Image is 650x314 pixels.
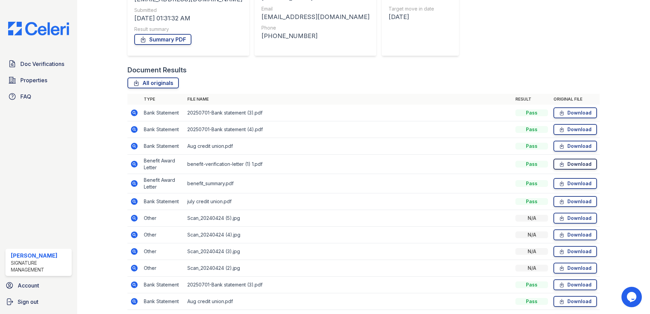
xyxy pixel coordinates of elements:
[141,121,185,138] td: Bank Statement
[621,287,643,307] iframe: chat widget
[389,12,452,22] div: [DATE]
[515,109,548,116] div: Pass
[20,92,31,101] span: FAQ
[185,94,513,105] th: File name
[3,22,74,35] img: CE_Logo_Blue-a8612792a0a2168367f1c8372b55b34899dd931a85d93a1a3d3e32e68fde9ad4.png
[553,124,597,135] a: Download
[18,298,38,306] span: Sign out
[261,31,370,41] div: [PHONE_NUMBER]
[261,12,370,22] div: [EMAIL_ADDRESS][DOMAIN_NAME]
[141,260,185,277] td: Other
[513,94,551,105] th: Result
[185,105,513,121] td: 20250701-Bank statement (3).pdf
[185,227,513,243] td: Scan_20240424 (4).jpg
[553,159,597,170] a: Download
[515,161,548,168] div: Pass
[11,260,69,273] div: Signature Management
[141,243,185,260] td: Other
[20,60,64,68] span: Doc Verifications
[261,5,370,12] div: Email
[553,178,597,189] a: Download
[185,210,513,227] td: Scan_20240424 (5).jpg
[5,73,72,87] a: Properties
[141,193,185,210] td: Bank Statement
[3,279,74,292] a: Account
[553,213,597,224] a: Download
[141,174,185,193] td: Benefit Award Letter
[515,198,548,205] div: Pass
[553,246,597,257] a: Download
[141,94,185,105] th: Type
[185,243,513,260] td: Scan_20240424 (3).jpg
[141,138,185,155] td: Bank Statement
[515,265,548,272] div: N/A
[185,174,513,193] td: benefit_summary.pdf
[185,260,513,277] td: Scan_20240424 (2).jpg
[127,77,179,88] a: All originals
[141,105,185,121] td: Bank Statement
[553,196,597,207] a: Download
[141,293,185,310] td: Bank Statement
[185,121,513,138] td: 20250701-Bank statement (4).pdf
[134,14,242,23] div: [DATE] 01:31:32 AM
[551,94,600,105] th: Original file
[553,263,597,274] a: Download
[141,277,185,293] td: Bank Statement
[185,193,513,210] td: july credit union.pdf
[185,277,513,293] td: 20250701-Bank statement (3).pdf
[515,143,548,150] div: Pass
[134,26,242,33] div: Result summary
[553,279,597,290] a: Download
[515,215,548,222] div: N/A
[515,231,548,238] div: N/A
[20,76,47,84] span: Properties
[5,90,72,103] a: FAQ
[141,210,185,227] td: Other
[141,155,185,174] td: Benefit Award Letter
[389,5,452,12] div: Target move in date
[18,281,39,290] span: Account
[515,281,548,288] div: Pass
[134,7,242,14] div: Submitted
[553,229,597,240] a: Download
[185,155,513,174] td: benefit-verification-letter (1) 1.pdf
[5,57,72,71] a: Doc Verifications
[3,295,74,309] a: Sign out
[185,138,513,155] td: Aug credit union.pdf
[261,24,370,31] div: Phone
[11,251,69,260] div: [PERSON_NAME]
[515,298,548,305] div: Pass
[553,107,597,118] a: Download
[141,227,185,243] td: Other
[127,65,187,75] div: Document Results
[553,141,597,152] a: Download
[515,180,548,187] div: Pass
[134,34,191,45] a: Summary PDF
[515,126,548,133] div: Pass
[553,296,597,307] a: Download
[185,293,513,310] td: Aug credit union.pdf
[515,248,548,255] div: N/A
